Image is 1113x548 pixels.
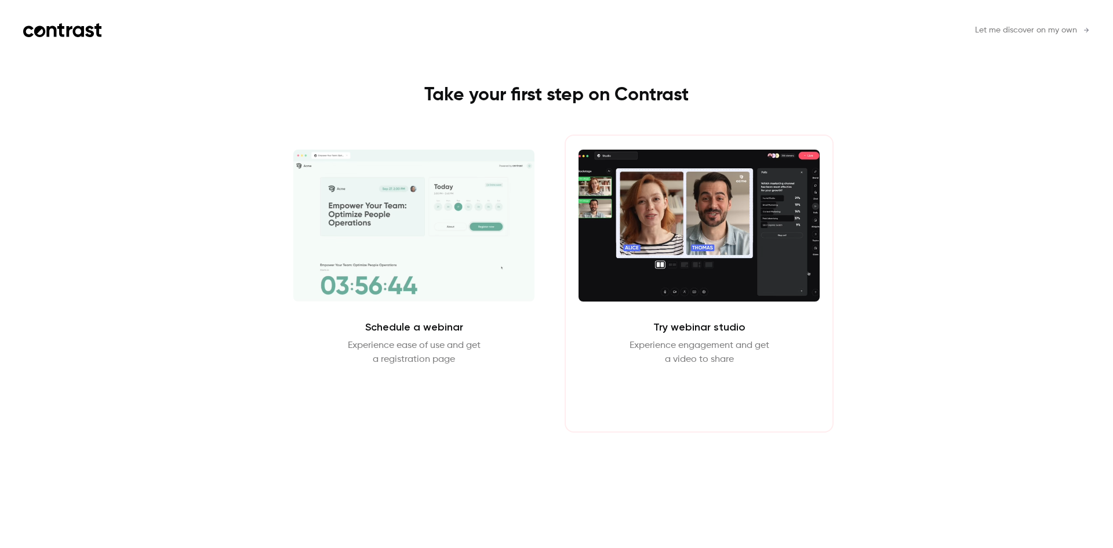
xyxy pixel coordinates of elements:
[975,24,1077,37] span: Let me discover on my own
[662,380,737,408] button: Enter Studio
[256,84,857,107] h1: Take your first step on Contrast
[630,339,769,366] p: Experience engagement and get a video to share
[653,320,745,334] h2: Try webinar studio
[348,339,481,366] p: Experience ease of use and get a registration page
[365,320,463,334] h2: Schedule a webinar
